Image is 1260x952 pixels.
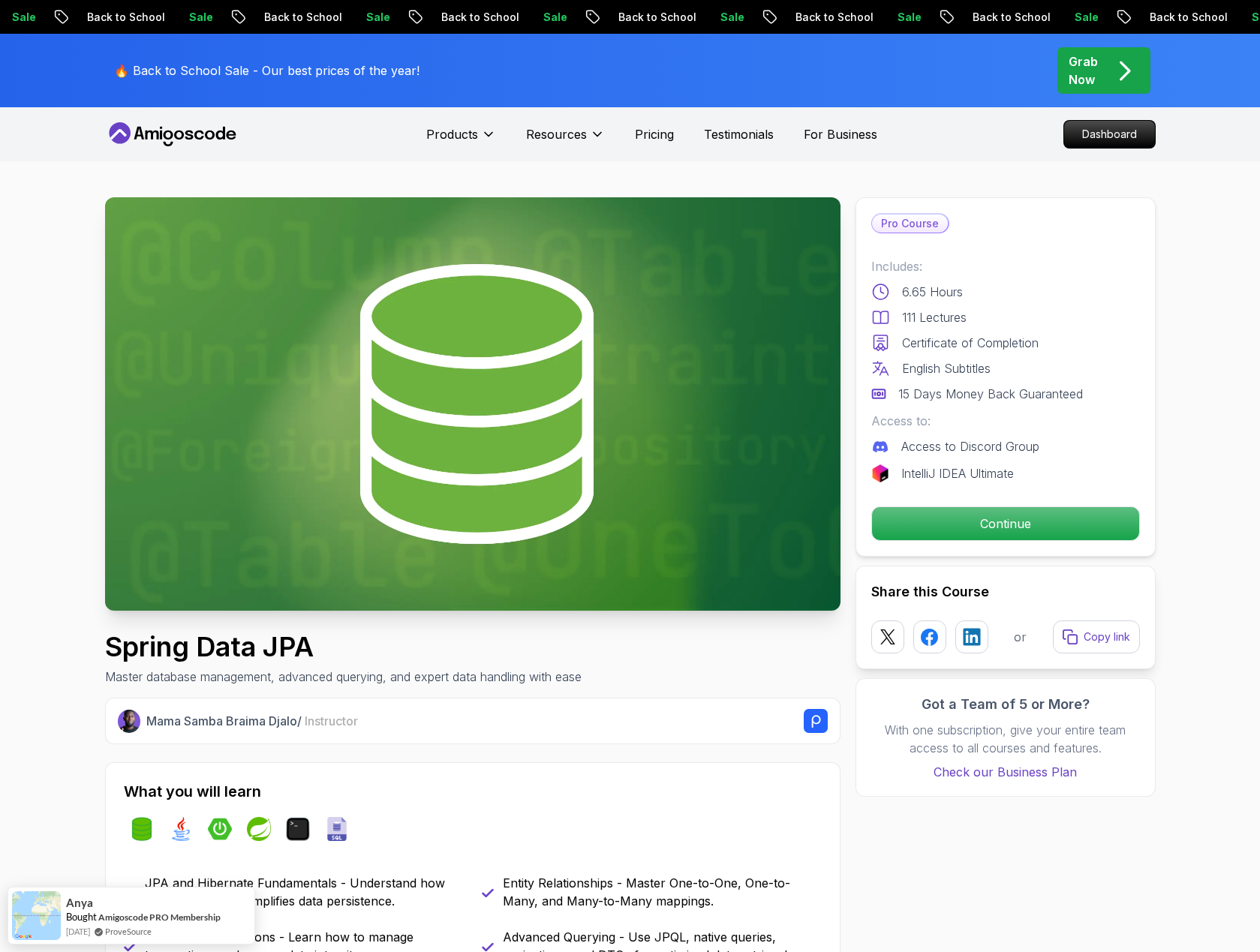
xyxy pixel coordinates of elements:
[871,464,889,482] img: jetbrains logo
[286,817,310,841] img: terminal logo
[305,713,358,728] span: Instructor
[871,694,1140,715] h3: Got a Team of 5 or More?
[872,507,1139,540] p: Continue
[429,10,531,25] p: Back to School
[704,125,774,143] a: Testimonials
[635,125,674,143] a: Pricing
[871,412,1140,430] p: Access to:
[208,817,232,841] img: spring-boot logo
[247,817,271,841] img: spring logo
[169,817,193,841] img: java logo
[901,437,1039,455] p: Access to Discord Group
[1138,10,1240,25] p: Back to School
[145,874,464,910] p: JPA and Hibernate Fundamentals - Understand how Spring Data JPA simplifies data persistence.
[606,10,708,25] p: Back to School
[146,712,358,730] p: Mama Samba Braima Djalo /
[354,10,402,25] p: Sale
[708,10,756,25] p: Sale
[898,385,1083,403] p: 15 Days Money Back Guaranteed
[871,581,1140,602] h2: Share this Course
[871,763,1140,781] a: Check our Business Plan
[325,817,349,841] img: sql logo
[66,896,93,909] span: Anya
[902,334,1039,352] p: Certificate of Completion
[872,215,948,233] p: Pro Course
[177,10,225,25] p: Sale
[804,125,877,143] a: For Business
[526,125,587,143] p: Resources
[12,891,61,940] img: provesource social proof notification image
[105,925,152,938] a: ProveSource
[526,125,605,155] button: Resources
[105,632,582,662] h1: Spring Data JPA
[118,710,141,733] img: Nelson Djalo
[252,10,354,25] p: Back to School
[886,10,934,25] p: Sale
[66,911,97,923] span: Bought
[98,911,221,923] a: Amigoscode PRO Membership
[1014,628,1027,646] p: or
[961,10,1063,25] p: Back to School
[1084,629,1130,644] p: Copy link
[426,125,478,143] p: Products
[871,721,1140,757] p: With one subscription, give your entire team access to all courses and features.
[105,197,841,611] img: spring-data-jpa_thumbnail
[75,10,177,25] p: Back to School
[1064,121,1155,148] p: Dashboard
[902,308,967,326] p: 111 Lectures
[66,925,90,938] span: [DATE]
[531,10,579,25] p: Sale
[902,359,991,377] p: English Subtitles
[1063,10,1111,25] p: Sale
[783,10,886,25] p: Back to School
[1063,120,1156,149] a: Dashboard
[1069,53,1098,89] p: Grab Now
[124,781,822,802] h2: What you will learn
[105,668,582,686] p: Master database management, advanced querying, and expert data handling with ease
[902,283,963,301] p: 6.65 Hours
[426,125,496,155] button: Products
[1053,620,1140,653] button: Copy link
[871,506,1140,541] button: Continue
[901,464,1014,482] p: IntelliJ IDEA Ultimate
[130,817,154,841] img: spring-data-jpa logo
[114,62,419,80] p: 🔥 Back to School Sale - Our best prices of the year!
[871,257,1140,275] p: Includes:
[503,874,822,910] p: Entity Relationships - Master One-to-One, One-to-Many, and Many-to-Many mappings.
